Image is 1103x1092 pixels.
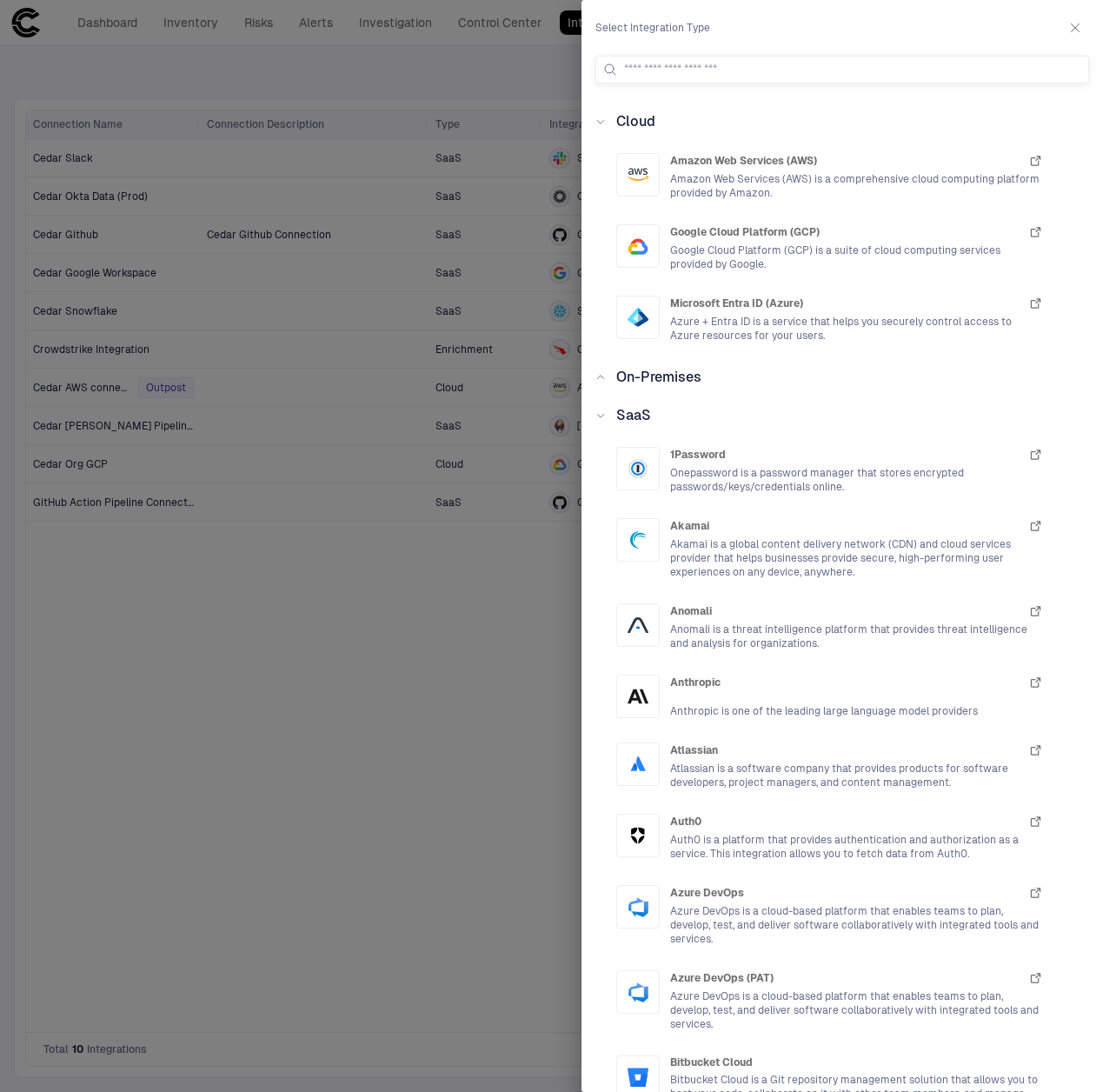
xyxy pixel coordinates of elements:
[670,537,1043,579] span: Akamai is a global content delivery network (CDN) and cloud services provider that helps business...
[595,111,1089,132] div: Cloud
[670,762,1043,789] span: Atlassian is a software company that provides products for software developers, project managers,...
[670,519,709,533] span: Akamai
[670,815,701,829] span: Auth0
[628,686,648,707] div: Anthropic
[628,164,648,185] div: AWS
[670,904,1043,946] span: Azure DevOps is a cloud-based platform that enables teams to plan, develop, test, and deliver sof...
[616,369,701,385] span: On-Premises
[628,615,648,636] div: Anomali
[628,529,648,550] div: Akamai
[595,405,1089,426] div: SaaS
[670,743,718,757] span: Atlassian
[670,623,1043,650] span: Anomali is a threat intelligence platform that provides threat intelligence and analysis for orga...
[670,704,1043,718] span: Anthropic is one of the leading large language model providers
[670,604,712,618] span: Anomali
[628,1067,648,1088] div: Bitbucket
[595,21,710,35] span: Select Integration Type
[670,154,817,168] span: Amazon Web Services (AWS)
[670,989,1043,1031] span: Azure DevOps is a cloud-based platform that enables teams to plan, develop, test, and deliver sof...
[670,225,820,239] span: Google Cloud Platform (GCP)
[628,825,648,846] div: Auth0
[628,982,648,1002] div: Azure DevOps (PAT)
[670,886,744,900] span: Azure DevOps
[628,458,648,479] div: 1Password
[628,896,648,917] div: Azure DevOps
[670,315,1043,343] span: Azure + Entra ID is a service that helps you securely control access to Azure resources for your ...
[670,833,1043,861] span: Auth0 is a platform that provides authentication and authorization as a service. This integration...
[670,971,774,985] span: Azure DevOps (PAT)
[670,676,721,689] span: Anthropic
[616,407,651,423] span: SaaS
[628,236,648,256] div: Google Cloud
[670,296,803,310] span: Microsoft Entra ID (Azure)
[670,243,1043,271] span: Google Cloud Platform (GCP) is a suite of cloud computing services provided by Google.
[670,172,1043,200] span: Amazon Web Services (AWS) is a comprehensive cloud computing platform provided by Amazon.
[628,754,648,775] div: Atlassian
[628,307,648,328] div: Entra ID
[616,113,655,130] span: Cloud
[670,448,726,462] span: 1Password
[670,466,1043,494] span: Onepassword is a password manager that stores encrypted passwords/keys/credentials online.
[595,367,1089,388] div: On-Premises
[670,1055,753,1069] span: Bitbucket Cloud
